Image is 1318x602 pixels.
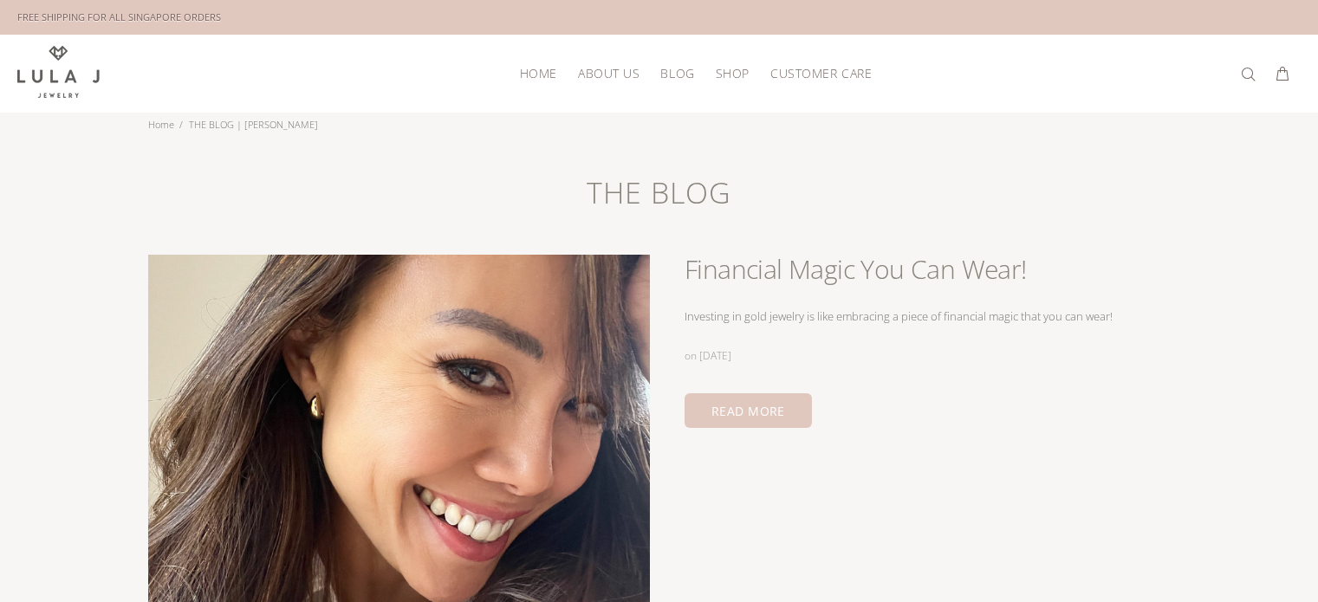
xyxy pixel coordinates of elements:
[179,113,323,137] li: THE BLOG | [PERSON_NAME]
[685,347,731,365] div: on [DATE]
[520,67,557,80] span: HOME
[685,307,1171,325] div: Investing in gold jewelry is like embracing a piece of financial magic that you can wear!
[578,67,640,80] span: ABOUT US
[685,393,812,428] a: READ MORE
[705,60,760,87] a: SHOP
[148,173,1171,255] h1: THE BLOG
[660,67,694,80] span: BLOG
[148,118,174,131] a: Home
[510,60,568,87] a: HOME
[760,60,872,87] a: CUSTOMER CARE
[770,67,872,80] span: CUSTOMER CARE
[685,252,1027,287] a: Financial Magic You Can Wear!
[17,8,221,27] div: FREE SHIPPING FOR ALL SINGAPORE ORDERS
[650,60,704,87] a: BLOG
[568,60,650,87] a: ABOUT US
[716,67,750,80] span: SHOP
